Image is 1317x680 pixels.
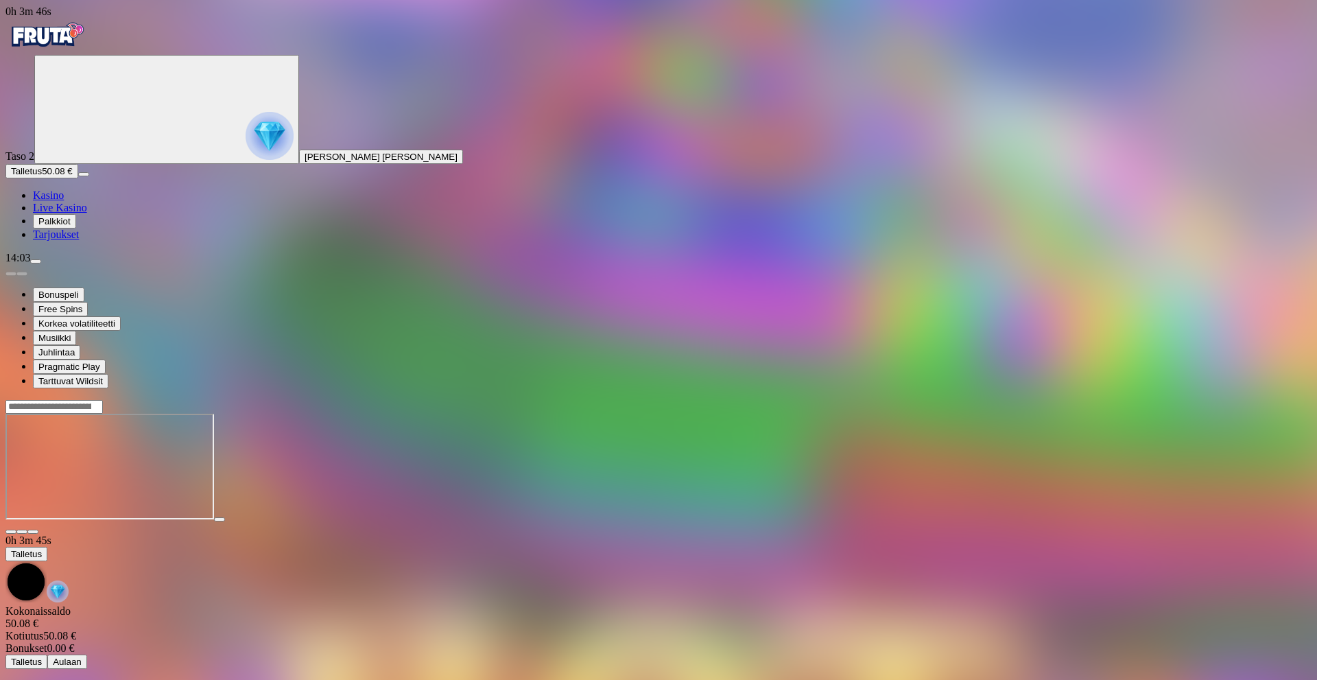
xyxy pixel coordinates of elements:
button: next slide [16,272,27,276]
button: Musiikki [33,331,76,345]
a: Kasino [33,189,64,201]
button: Aulaan [47,655,87,669]
button: Talletus [5,547,47,561]
button: reward progress [34,55,299,164]
span: 14:03 [5,252,30,263]
span: Kotiutus [5,630,43,642]
button: Korkea volatiliteetti [33,316,121,331]
span: Palkkiot [38,216,71,226]
a: Tarjoukset [33,228,79,240]
button: Juhlintaa [33,345,80,360]
span: Tarttuvat Wildsit [38,376,103,386]
span: Taso 2 [5,150,34,162]
span: Bonukset [5,642,47,654]
span: Talletus [11,549,42,559]
img: reward progress [246,112,294,160]
span: Talletus [11,657,42,667]
div: 50.08 € [5,630,1312,642]
button: close icon [5,530,16,534]
span: 50.08 € [42,166,72,176]
button: Tarttuvat Wildsit [33,374,108,388]
iframe: Hot Fiesta [5,414,214,519]
button: Talletus [5,655,47,669]
span: Talletus [11,166,42,176]
button: fullscreen icon [27,530,38,534]
button: prev slide [5,272,16,276]
nav: Primary [5,18,1312,241]
button: play icon [214,517,225,521]
button: Talletusplus icon50.08 € [5,164,78,178]
div: Game menu content [5,605,1312,669]
div: Game menu [5,535,1312,605]
div: Kokonaissaldo [5,605,1312,630]
span: user session time [5,535,51,546]
span: Korkea volatiliteetti [38,318,115,329]
span: Bonuspeli [38,290,79,300]
button: Free Spins [33,302,88,316]
a: Fruta [5,43,88,54]
img: reward-icon [47,581,69,602]
img: Fruta [5,18,88,52]
button: Pragmatic Play [33,360,106,374]
button: Bonuspeli [33,288,84,302]
button: [PERSON_NAME] [PERSON_NAME] [299,150,463,164]
div: 50.08 € [5,618,1312,630]
button: menu [30,259,41,263]
span: Juhlintaa [38,347,75,357]
span: Aulaan [53,657,82,667]
span: Free Spins [38,304,82,314]
span: Pragmatic Play [38,362,100,372]
button: menu [78,172,89,176]
span: user session time [5,5,51,17]
input: Search [5,400,103,414]
span: Musiikki [38,333,71,343]
nav: Main menu [5,189,1312,241]
button: Palkkiot [33,214,76,228]
span: [PERSON_NAME] [PERSON_NAME] [305,152,458,162]
button: chevron-down icon [16,530,27,534]
div: 0.00 € [5,642,1312,655]
a: Live Kasino [33,202,87,213]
